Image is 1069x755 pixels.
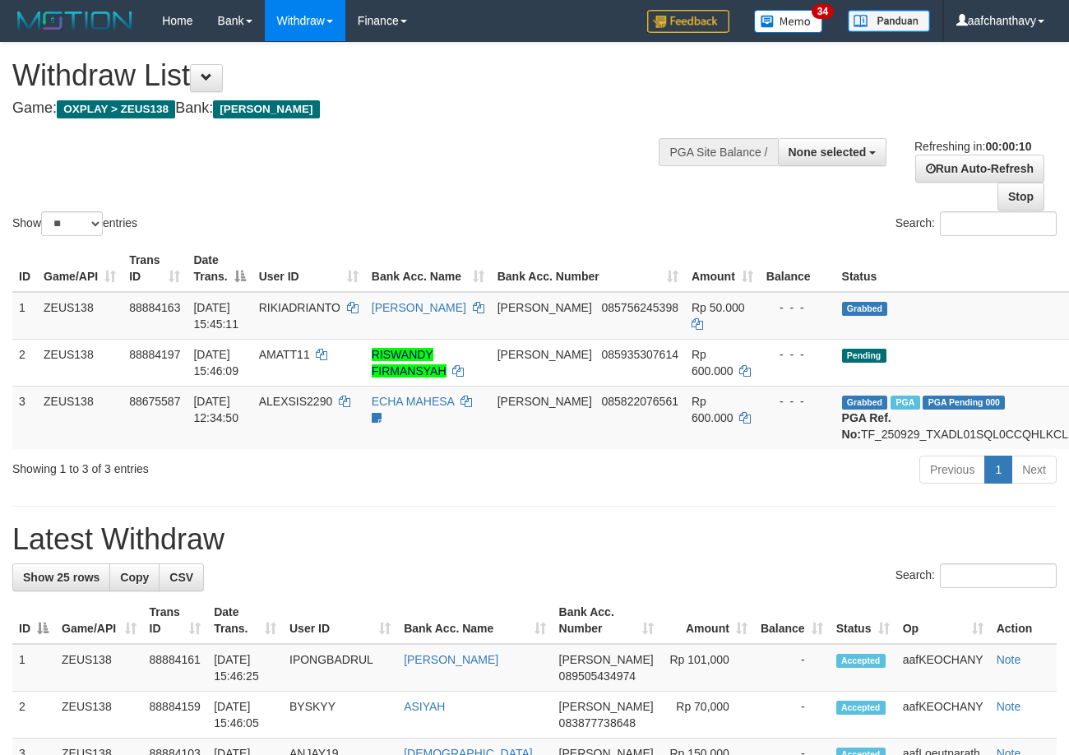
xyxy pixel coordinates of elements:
a: ECHA MAHESA [372,395,454,408]
h1: Latest Withdraw [12,523,1057,556]
td: [DATE] 15:46:25 [207,644,283,692]
a: RISWANDY FIRMANSYAH [372,348,447,377]
span: Rp 50.000 [692,301,745,314]
span: 88884163 [129,301,180,314]
th: Date Trans.: activate to sort column descending [187,245,252,292]
td: BYSKYY [283,692,397,739]
th: Trans ID: activate to sort column ascending [123,245,187,292]
td: 2 [12,339,37,386]
td: ZEUS138 [37,339,123,386]
span: Show 25 rows [23,571,99,584]
span: Accepted [836,654,886,668]
th: Status: activate to sort column ascending [830,597,896,644]
button: None selected [778,138,887,166]
td: ZEUS138 [55,644,143,692]
td: 1 [12,644,55,692]
td: [DATE] 15:46:05 [207,692,283,739]
th: Bank Acc. Name: activate to sort column ascending [397,597,552,644]
select: Showentries [41,211,103,236]
td: ZEUS138 [55,692,143,739]
span: Rp 600.000 [692,348,733,377]
span: [PERSON_NAME] [497,348,592,361]
span: Marked by aafpengsreynich [891,396,919,410]
div: - - - [766,393,829,410]
th: Game/API: activate to sort column ascending [37,245,123,292]
a: Note [997,653,1021,666]
span: CSV [169,571,193,584]
span: 34 [812,4,834,19]
span: Copy 085822076561 to clipboard [602,395,678,408]
td: 3 [12,386,37,449]
label: Search: [895,563,1057,588]
span: Accepted [836,701,886,715]
th: Amount: activate to sort column ascending [660,597,754,644]
span: ALEXSIS2290 [259,395,333,408]
span: AMATT11 [259,348,310,361]
td: ZEUS138 [37,292,123,340]
span: 88884197 [129,348,180,361]
label: Search: [895,211,1057,236]
img: panduan.png [848,10,930,32]
img: Feedback.jpg [647,10,729,33]
span: [PERSON_NAME] [559,700,654,713]
label: Show entries [12,211,137,236]
th: Balance: activate to sort column ascending [754,597,830,644]
h4: Game: Bank: [12,100,696,117]
th: Action [990,597,1057,644]
a: ASIYAH [404,700,445,713]
a: Stop [997,183,1044,211]
td: aafKEOCHANY [896,644,990,692]
th: Bank Acc. Number: activate to sort column ascending [491,245,685,292]
div: PGA Site Balance / [659,138,777,166]
span: Copy 085756245398 to clipboard [602,301,678,314]
td: 1 [12,292,37,340]
span: Refreshing in: [914,140,1031,153]
td: Rp 101,000 [660,644,754,692]
td: 88884159 [143,692,208,739]
th: Trans ID: activate to sort column ascending [143,597,208,644]
th: Bank Acc. Name: activate to sort column ascending [365,245,491,292]
a: Run Auto-Refresh [915,155,1044,183]
th: User ID: activate to sort column ascending [283,597,397,644]
span: Copy 083877738648 to clipboard [559,716,636,730]
span: [PERSON_NAME] [497,395,592,408]
td: - [754,644,830,692]
a: [PERSON_NAME] [404,653,498,666]
span: 88675587 [129,395,180,408]
input: Search: [940,211,1057,236]
span: Copy 089505434974 to clipboard [559,669,636,683]
a: Previous [919,456,985,484]
span: [DATE] 15:45:11 [193,301,238,331]
span: [DATE] 12:34:50 [193,395,238,424]
a: Show 25 rows [12,563,110,591]
span: [DATE] 15:46:09 [193,348,238,377]
th: Date Trans.: activate to sort column ascending [207,597,283,644]
span: Grabbed [842,302,888,316]
td: ZEUS138 [37,386,123,449]
a: CSV [159,563,204,591]
a: Note [997,700,1021,713]
th: Op: activate to sort column ascending [896,597,990,644]
td: 88884161 [143,644,208,692]
div: - - - [766,346,829,363]
td: - [754,692,830,739]
img: Button%20Memo.svg [754,10,823,33]
td: 2 [12,692,55,739]
h1: Withdraw List [12,59,696,92]
th: Amount: activate to sort column ascending [685,245,760,292]
a: 1 [984,456,1012,484]
th: ID [12,245,37,292]
b: PGA Ref. No: [842,411,891,441]
th: ID: activate to sort column descending [12,597,55,644]
span: Copy 085935307614 to clipboard [602,348,678,361]
span: None selected [789,146,867,159]
th: Game/API: activate to sort column ascending [55,597,143,644]
a: Next [1011,456,1057,484]
td: Rp 70,000 [660,692,754,739]
th: Balance [760,245,835,292]
span: RIKIADRIANTO [259,301,340,314]
span: OXPLAY > ZEUS138 [57,100,175,118]
span: [PERSON_NAME] [559,653,654,666]
span: PGA Pending [923,396,1005,410]
th: User ID: activate to sort column ascending [252,245,365,292]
